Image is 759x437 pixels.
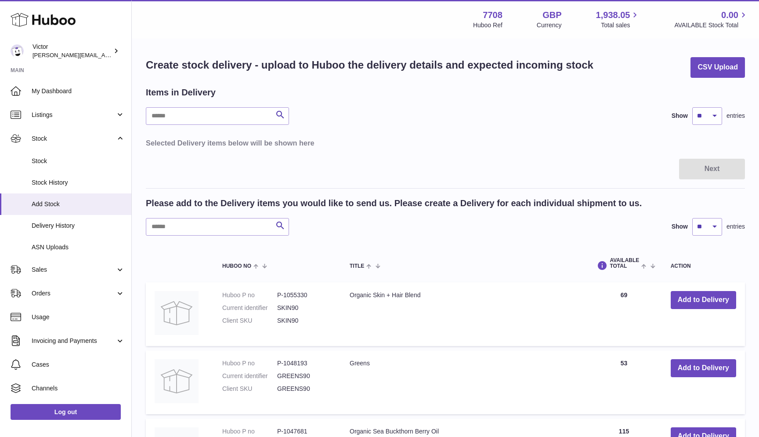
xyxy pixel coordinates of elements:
div: Huboo Ref [473,21,502,29]
span: Stock [32,135,116,143]
span: Invoicing and Payments [32,337,116,345]
span: ASN Uploads [32,243,125,251]
span: Delivery History [32,222,125,230]
dt: Huboo P no [222,359,277,368]
h2: Please add to the Delivery items you would like to send us. Please create a Delivery for each ind... [146,197,642,209]
span: Total sales [601,21,640,29]
strong: 7708 [483,9,502,21]
div: Currency [537,21,562,29]
h2: Items in Delivery [146,87,216,98]
span: Orders [32,289,116,298]
dt: Huboo P no [222,427,277,436]
h3: Selected Delivery items below will be shown here [146,138,745,148]
span: Title [350,263,364,269]
span: 0.00 [721,9,738,21]
span: [PERSON_NAME][EMAIL_ADDRESS][DOMAIN_NAME] [33,51,176,58]
button: CSV Upload [690,57,745,78]
dt: Current identifier [222,304,277,312]
td: Organic Skin + Hair Blend [341,282,586,346]
button: Add to Delivery [671,291,736,309]
dt: Huboo P no [222,291,277,299]
span: AVAILABLE Total [610,258,639,269]
td: 69 [586,282,661,346]
dt: Client SKU [222,317,277,325]
div: Action [671,263,736,269]
span: My Dashboard [32,87,125,95]
dd: P-1048193 [277,359,332,368]
dt: Client SKU [222,385,277,393]
td: 53 [586,350,661,414]
span: AVAILABLE Stock Total [674,21,748,29]
span: Sales [32,266,116,274]
h1: Create stock delivery - upload to Huboo the delivery details and expected incoming stock [146,58,593,72]
span: Cases [32,361,125,369]
strong: GBP [542,9,561,21]
a: 1,938.05 Total sales [596,9,640,29]
td: Greens [341,350,586,414]
span: Stock History [32,178,125,187]
span: entries [726,112,745,120]
span: entries [726,222,745,231]
span: Add Stock [32,200,125,208]
dd: SKIN90 [277,304,332,312]
img: Organic Skin + Hair Blend [155,291,199,335]
label: Show [672,222,688,231]
a: 0.00 AVAILABLE Stock Total [674,9,748,29]
dd: P-1047681 [277,427,332,436]
a: Log out [11,404,121,420]
span: Listings [32,111,116,119]
img: Greens [155,359,199,403]
span: Stock [32,157,125,165]
dd: P-1055330 [277,291,332,299]
span: Usage [32,313,125,321]
dd: GREENS90 [277,385,332,393]
span: Channels [32,384,125,393]
img: victor@erbology.co [11,44,24,58]
div: Victor [33,43,112,59]
button: Add to Delivery [671,359,736,377]
span: 1,938.05 [596,9,630,21]
label: Show [672,112,688,120]
dt: Current identifier [222,372,277,380]
dd: SKIN90 [277,317,332,325]
dd: GREENS90 [277,372,332,380]
span: Huboo no [222,263,251,269]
